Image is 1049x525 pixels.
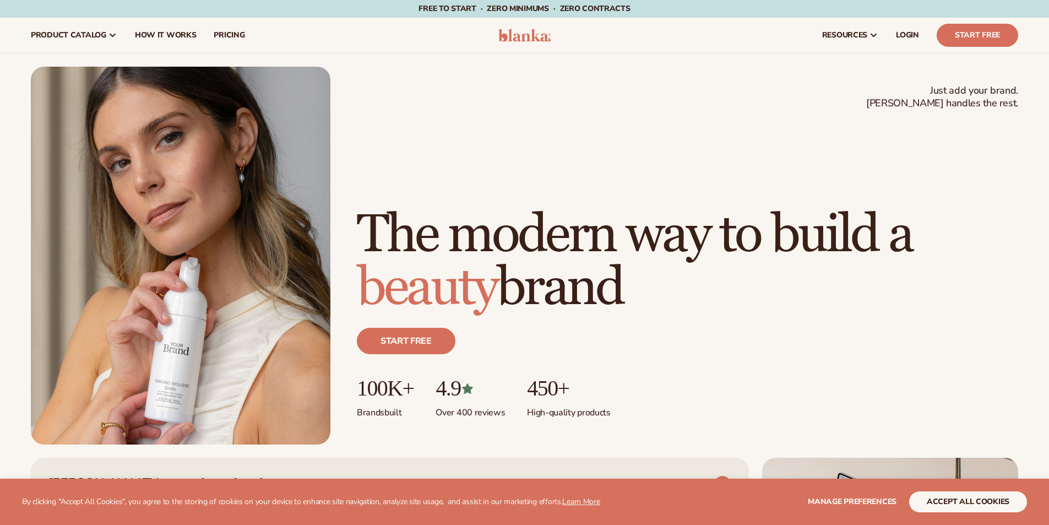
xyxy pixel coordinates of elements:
span: LOGIN [896,31,919,40]
a: VIEW PRODUCTS [635,475,731,493]
span: Manage preferences [808,496,896,507]
p: Brands built [357,400,414,419]
p: 4.9 [436,376,505,400]
img: logo [498,29,551,42]
span: How It Works [135,31,197,40]
p: 450+ [527,376,610,400]
a: resources [813,18,887,53]
img: Female holding tanning mousse. [31,67,330,445]
a: pricing [205,18,253,53]
p: Over 400 reviews [436,400,505,419]
a: Start Free [937,24,1018,47]
p: 100K+ [357,376,414,400]
a: LOGIN [887,18,928,53]
a: How It Works [126,18,205,53]
p: High-quality products [527,400,610,419]
p: By clicking "Accept All Cookies", you agree to the storing of cookies on your device to enhance s... [22,497,600,507]
button: Manage preferences [808,491,896,512]
a: Start free [357,328,455,354]
button: accept all cookies [909,491,1027,512]
span: Just add your brand. [PERSON_NAME] handles the rest. [866,84,1018,110]
a: Learn More [562,496,600,507]
span: pricing [214,31,244,40]
a: product catalog [22,18,126,53]
span: resources [822,31,867,40]
h1: The modern way to build a brand [357,209,1018,315]
span: product catalog [31,31,106,40]
span: Free to start · ZERO minimums · ZERO contracts [418,3,630,14]
span: beauty [357,256,497,320]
